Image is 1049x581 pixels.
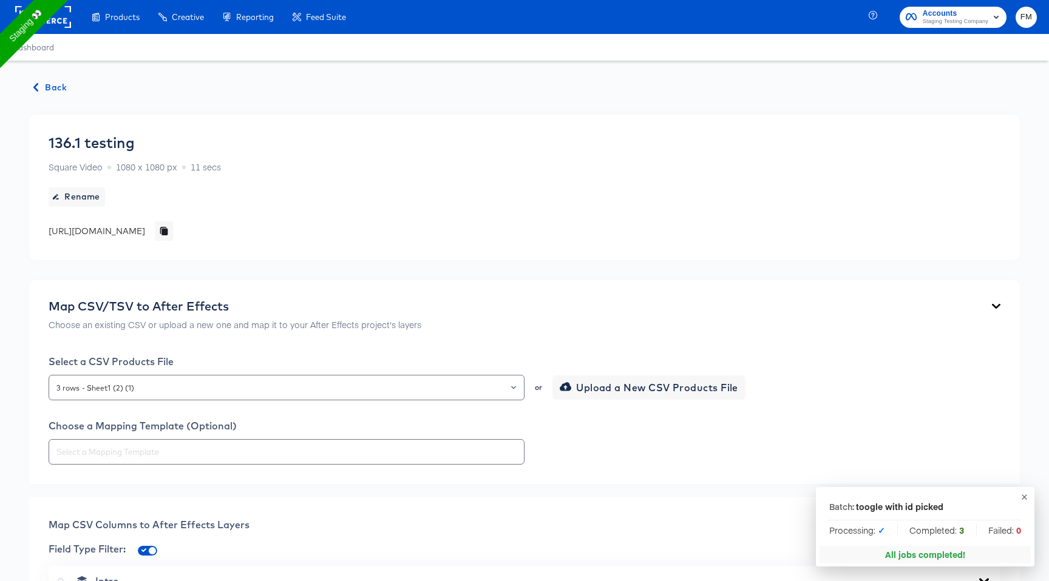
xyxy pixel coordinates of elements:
button: AccountsStaging Testing Company [900,7,1007,28]
span: Back [34,80,67,95]
div: Select a CSV Products File [49,355,1000,368]
span: Accounts [923,7,988,20]
a: Dashboard [12,42,54,52]
strong: 0 [1016,524,1021,536]
span: Reporting [236,12,274,22]
strong: ✓ [878,524,885,536]
div: toogle with id picked [856,500,943,512]
button: Back [29,80,72,95]
span: Square Video [49,161,103,173]
span: Upload a New CSV Products File [562,379,738,396]
span: FM [1020,10,1032,24]
button: Upload a New CSV Products File [552,375,745,400]
span: 11 secs [191,161,221,173]
span: Creative [172,12,204,22]
button: Rename [49,187,105,207]
span: 1080 x 1080 px [116,161,177,173]
div: 136.1 testing [49,134,135,151]
span: Staging Testing Company [923,17,988,27]
p: Choose an existing CSV or upload a new one and map it to your After Effects project's layers [49,318,421,331]
span: Rename [53,189,100,204]
input: Select a Mapping Template [54,445,519,459]
strong: 3 [959,524,964,536]
input: Select a Products File [54,381,519,395]
span: Map CSV Columns to After Effects Layers [49,519,250,531]
div: or [534,384,543,391]
span: Processing: [829,524,885,536]
p: Batch: [829,500,854,512]
div: Map CSV/TSV to After Effects [49,299,421,314]
span: Field Type Filter: [49,543,126,555]
div: [URL][DOMAIN_NAME] [49,225,145,237]
button: Open [511,379,516,396]
span: Completed: [909,524,964,536]
div: All jobs completed! [885,548,965,560]
button: FM [1016,7,1037,28]
span: Feed Suite [306,12,346,22]
div: Choose a Mapping Template (Optional) [49,420,1000,432]
span: Failed: [988,524,1021,536]
span: Products [105,12,140,22]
